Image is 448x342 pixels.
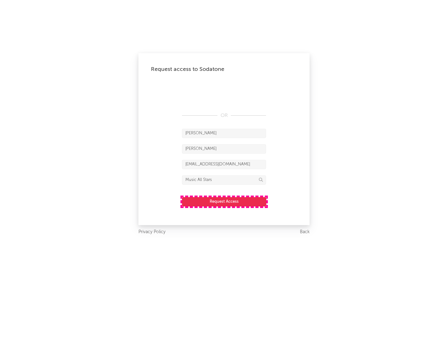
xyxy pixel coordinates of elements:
input: First Name [182,129,266,138]
input: Last Name [182,144,266,154]
input: Email [182,160,266,169]
a: Back [300,228,310,236]
input: Division [182,175,266,185]
a: Privacy Policy [138,228,166,236]
div: Request access to Sodatone [151,66,297,73]
button: Request Access [182,197,266,206]
div: OR [182,112,266,119]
